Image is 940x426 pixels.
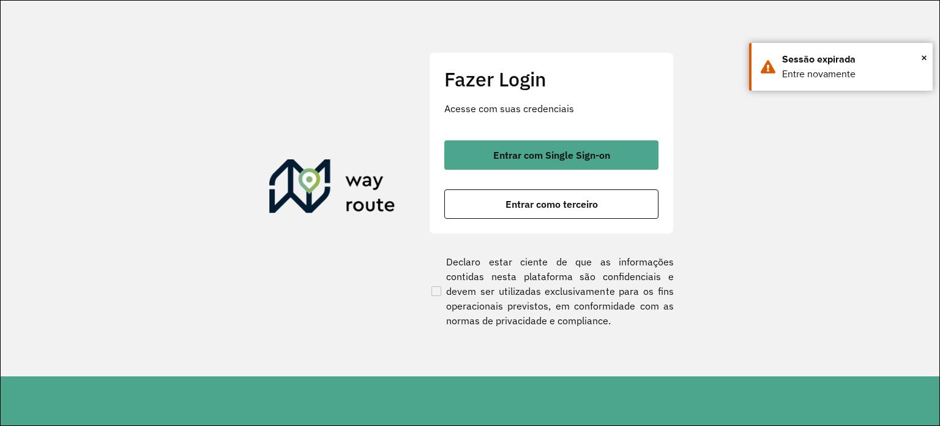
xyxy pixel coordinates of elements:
img: Roteirizador AmbevTech [269,159,395,218]
div: Sessão expirada [782,52,923,67]
div: Entre novamente [782,67,923,82]
span: × [921,48,927,67]
span: Entrar como terceiro [505,199,598,209]
button: button [444,140,658,170]
p: Acesse com suas credenciais [444,101,658,116]
span: Entrar com Single Sign-on [493,150,610,160]
label: Declaro estar ciente de que as informações contidas nesta plataforma são confidenciais e devem se... [429,254,674,328]
button: button [444,189,658,219]
h2: Fazer Login [444,67,658,91]
button: Close [921,48,927,67]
